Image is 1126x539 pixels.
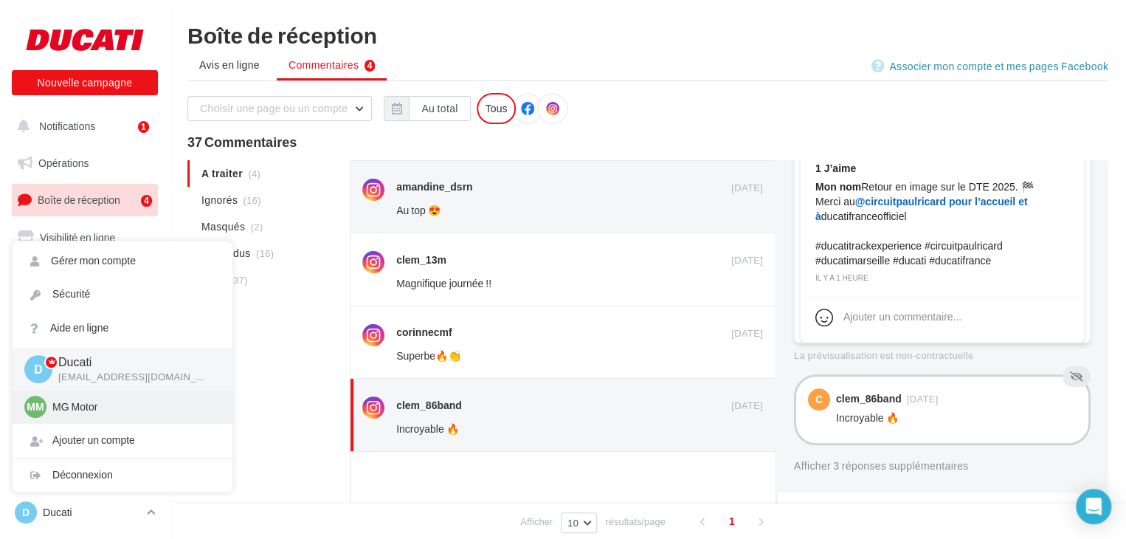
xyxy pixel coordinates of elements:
div: 37 Commentaires [187,135,1108,148]
a: Gérer mon compte [13,244,232,278]
span: Magnifique journée !! [396,277,491,289]
div: Boîte de réception [187,24,1108,46]
span: MM [27,399,44,414]
span: (37) [229,274,247,286]
div: Tous [477,93,517,124]
a: Visibilité en ligne [9,222,161,253]
span: Masqués [201,219,245,234]
div: Ajouter un compte [13,424,232,457]
span: Boîte de réception [38,193,120,206]
span: c [815,392,823,407]
button: Au total [384,96,470,121]
span: Opérations [38,157,89,169]
div: 1 [138,121,149,133]
a: Calendrier [9,405,161,436]
span: (16) [243,194,261,206]
span: Incroyable 🔥 [396,422,459,435]
div: clem_13m [396,253,446,267]
span: D [22,505,30,520]
a: Sécurité [13,278,232,311]
div: amandine_dsrn [396,179,472,194]
a: Sollicitation d'avis [9,259,161,290]
span: Choisir une page ou un compte [200,102,348,114]
button: Au total [409,96,470,121]
a: Contacts [9,332,161,363]
a: Médiathèque [9,369,161,400]
span: Ignorés [201,193,238,207]
div: La prévisualisation est non-contractuelle [794,343,1091,363]
p: MG Motor [52,399,215,414]
span: Retour en image sur le DTE 2025. 🏁 Merci au ducatifranceofficiel #ducatitrackexperience #circuitp... [815,179,1069,268]
p: Ducati [58,354,209,371]
span: [DATE] [731,399,763,413]
button: Notifications 1 [9,111,155,142]
span: Notifications [39,120,95,132]
span: Afficher [520,515,553,529]
span: Avis en ligne [199,58,260,72]
button: 10 [561,512,597,533]
div: Incroyable 🔥 [836,411,1077,425]
button: Nouvelle campagne [12,70,158,95]
span: Au top 😍 [396,204,441,216]
a: Boîte de réception4 [9,184,161,216]
button: Afficher 3 réponses supplémentaires [794,457,969,475]
svg: Emoji [815,309,833,326]
a: Aide en ligne [13,312,232,345]
div: il y a 1 heure [815,272,1069,285]
p: Ducati [43,505,141,520]
span: 10 [567,517,578,529]
div: clem_86band [836,394,902,404]
span: [DATE] [731,182,763,195]
a: Campagnes [9,295,161,326]
span: (2) [251,221,263,233]
div: Ajouter un commentaire... [843,309,961,324]
span: [DATE] [907,394,939,404]
button: Choisir une page ou un compte [187,96,372,121]
a: Associer mon compte et mes pages Facebook [871,58,1108,75]
span: D [34,360,43,377]
span: Superbe🔥👏 [396,349,460,362]
div: corinnecmf [396,325,452,340]
div: Déconnexion [13,459,232,492]
span: @circuitpaulricard pour l’accueil et à [815,196,1028,222]
span: (16) [256,247,274,259]
span: 1 [720,509,744,533]
div: clem_86band [396,398,462,413]
div: Open Intercom Messenger [1076,489,1111,524]
span: [DATE] [731,254,763,267]
div: 4 [141,195,152,207]
span: Visibilité en ligne [40,231,115,244]
span: résultats/page [605,515,666,529]
span: [DATE] [731,327,763,340]
div: 1 J’aime [815,161,1069,179]
a: D Ducati [12,498,158,526]
p: [EMAIL_ADDRESS][DOMAIN_NAME] [58,371,209,384]
a: Opérations [9,148,161,179]
span: Mon nom [815,181,861,193]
